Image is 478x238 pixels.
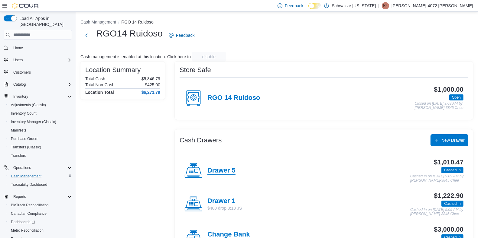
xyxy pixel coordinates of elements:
[8,144,72,151] span: Transfers (Classic)
[434,159,463,166] h3: $1,010.47
[434,192,463,199] h3: $1,222.90
[80,54,191,59] p: Cash management is enabled at this location. Click here to
[6,151,74,160] button: Transfers
[8,118,72,125] span: Inventory Manager (Classic)
[11,145,41,150] span: Transfers (Classic)
[383,2,388,9] span: K4
[8,152,72,159] span: Transfers
[11,164,34,171] button: Operations
[13,70,31,75] span: Customers
[11,68,72,76] span: Customers
[441,137,465,143] span: New Drawer
[85,82,115,87] h6: Total Non-Cash
[176,32,194,38] span: Feedback
[11,193,28,200] button: Reports
[392,2,473,9] p: [PERSON_NAME]-4072 [PERSON_NAME]
[1,68,74,77] button: Customers
[85,90,114,95] h4: Location Total
[8,173,72,180] span: Cash Management
[11,93,31,100] button: Inventory
[80,19,473,26] nav: An example of EuiBreadcrumbs
[8,202,72,209] span: BioTrack Reconciliation
[444,201,461,206] span: Cashed In
[11,44,72,51] span: Home
[180,137,222,144] h3: Cash Drawers
[8,218,72,226] span: Dashboards
[11,119,56,124] span: Inventory Manager (Classic)
[8,110,39,117] a: Inventory Count
[6,109,74,118] button: Inventory Count
[11,220,35,224] span: Dashboards
[449,94,463,100] span: Open
[8,144,44,151] a: Transfers (Classic)
[207,197,242,205] h4: Drawer 1
[6,143,74,151] button: Transfers (Classic)
[441,167,463,173] span: Cashed In
[202,54,216,60] span: disable
[6,226,74,235] button: Metrc Reconciliation
[8,135,41,142] a: Purchase Orders
[6,209,74,218] button: Canadian Compliance
[8,101,72,109] span: Adjustments (Classic)
[141,90,160,95] h4: $6,271.79
[452,95,461,100] span: Open
[207,94,260,102] h4: RGO 14 Ruidoso
[13,194,26,199] span: Reports
[80,20,116,24] button: Cash Management
[6,172,74,180] button: Cash Management
[434,226,463,233] h3: $3,000.00
[8,173,44,180] a: Cash Management
[11,69,33,76] a: Customers
[11,81,28,88] button: Catalog
[410,208,463,216] p: Cashed In on [DATE] 9:09 AM by [PERSON_NAME]-3845 Chee
[141,76,160,81] p: $5,846.79
[145,82,160,87] p: $425.00
[8,181,72,188] span: Traceabilty Dashboard
[8,218,37,226] a: Dashboards
[6,118,74,126] button: Inventory Manager (Classic)
[285,3,303,9] span: Feedback
[11,228,44,233] span: Metrc Reconciliation
[85,66,141,74] h3: Location Summary
[332,2,376,9] p: Schwazze [US_STATE]
[180,66,211,74] h3: Store Safe
[8,210,49,217] a: Canadian Compliance
[8,181,50,188] a: Traceabilty Dashboard
[6,126,74,135] button: Manifests
[85,76,105,81] h6: Total Cash
[1,92,74,101] button: Inventory
[8,227,46,234] a: Metrc Reconciliation
[6,218,74,226] a: Dashboards
[207,167,236,175] h4: Drawer 5
[11,164,72,171] span: Operations
[11,203,49,208] span: BioTrack Reconciliation
[6,180,74,189] button: Traceabilty Dashboard
[96,27,163,40] h1: RGO14 Ruidoso
[13,165,31,170] span: Operations
[13,46,23,50] span: Home
[13,58,23,62] span: Users
[11,93,72,100] span: Inventory
[11,56,72,64] span: Users
[11,111,37,116] span: Inventory Count
[11,136,38,141] span: Purchase Orders
[12,3,39,9] img: Cova
[17,15,72,27] span: Load All Apps in [GEOGRAPHIC_DATA]
[434,86,463,93] h3: $1,000.00
[1,56,74,64] button: Users
[1,192,74,201] button: Reports
[444,167,461,173] span: Cashed In
[6,201,74,209] button: BioTrack Reconciliation
[8,110,72,117] span: Inventory Count
[410,174,463,182] p: Cashed In on [DATE] 9:09 AM by [PERSON_NAME]-3845 Chee
[415,102,463,110] p: Closed on [DATE] 9:08 AM by [PERSON_NAME]-3845 Chee
[11,182,47,187] span: Traceabilty Dashboard
[1,80,74,89] button: Catalog
[6,101,74,109] button: Adjustments (Classic)
[6,135,74,143] button: Purchase Orders
[192,52,226,62] button: disable
[8,127,72,134] span: Manifests
[8,135,72,142] span: Purchase Orders
[166,29,197,41] a: Feedback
